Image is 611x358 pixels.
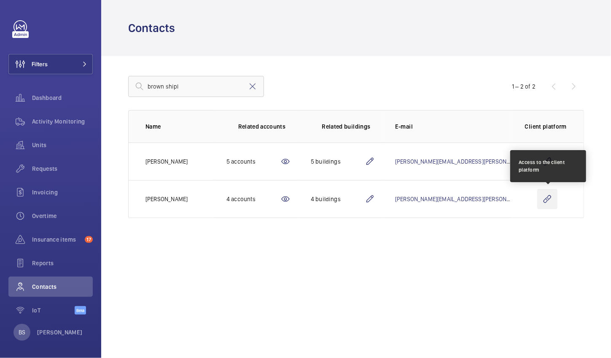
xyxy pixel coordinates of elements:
[519,159,578,174] div: Access to the client platform
[145,157,188,166] p: [PERSON_NAME]
[32,259,93,267] span: Reports
[226,195,280,203] div: 4 accounts
[75,306,86,315] span: Beta
[8,54,93,74] button: Filters
[37,328,83,336] p: [PERSON_NAME]
[128,76,264,97] input: Search by lastname, firstname, mail or client
[512,82,536,91] div: 1 – 2 of 2
[238,122,286,131] p: Related accounts
[32,60,48,68] span: Filters
[19,328,25,336] p: BS
[145,122,213,131] p: Name
[226,157,280,166] div: 5 accounts
[32,94,93,102] span: Dashboard
[525,122,567,131] p: Client platform
[32,306,75,315] span: IoT
[128,20,180,36] h1: Contacts
[322,122,371,131] p: Related buildings
[85,236,93,243] span: 17
[32,141,93,149] span: Units
[311,157,365,166] div: 5 buildings
[395,122,511,131] p: E-mail
[395,196,568,202] a: [PERSON_NAME][EMAIL_ADDRESS][PERSON_NAME][DOMAIN_NAME]
[145,195,188,203] p: [PERSON_NAME]
[311,195,365,203] div: 4 buildings
[395,158,568,165] a: [PERSON_NAME][EMAIL_ADDRESS][PERSON_NAME][DOMAIN_NAME]
[32,117,93,126] span: Activity Monitoring
[32,188,93,196] span: Invoicing
[32,164,93,173] span: Requests
[32,212,93,220] span: Overtime
[32,283,93,291] span: Contacts
[32,235,81,244] span: Insurance items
